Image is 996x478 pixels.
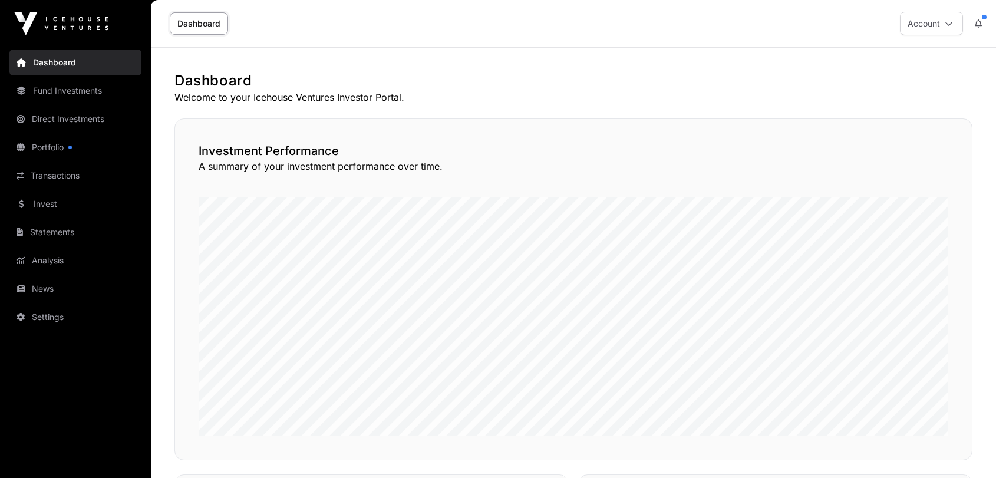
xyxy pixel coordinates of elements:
[9,78,141,104] a: Fund Investments
[9,50,141,75] a: Dashboard
[199,159,948,173] p: A summary of your investment performance over time.
[9,163,141,189] a: Transactions
[9,276,141,302] a: News
[174,71,972,90] h1: Dashboard
[9,219,141,245] a: Statements
[900,12,963,35] button: Account
[14,12,108,35] img: Icehouse Ventures Logo
[9,248,141,273] a: Analysis
[199,143,948,159] h2: Investment Performance
[170,12,228,35] a: Dashboard
[9,134,141,160] a: Portfolio
[174,90,972,104] p: Welcome to your Icehouse Ventures Investor Portal.
[9,191,141,217] a: Invest
[9,304,141,330] a: Settings
[9,106,141,132] a: Direct Investments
